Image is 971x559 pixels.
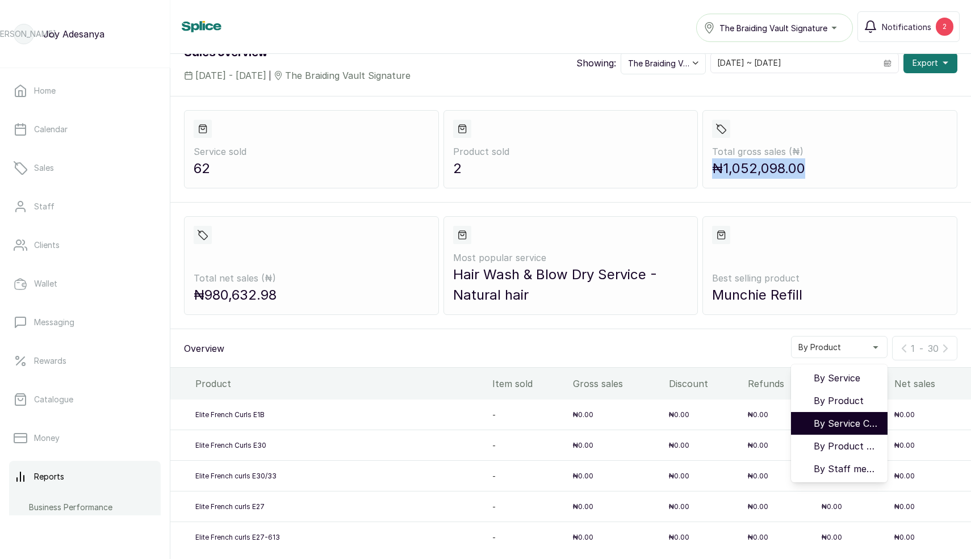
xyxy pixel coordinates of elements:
[9,345,161,377] a: Rewards
[9,229,161,261] a: Clients
[894,502,966,511] p: ₦0.00
[34,317,74,328] p: Messaging
[492,471,496,481] span: -
[894,441,966,450] p: ₦0.00
[814,417,878,430] span: By Service Category
[9,422,161,454] a: Money
[894,533,966,542] p: ₦0.00
[492,440,496,450] span: -
[195,410,483,419] p: Elite French Curls E1B
[857,11,960,42] button: Notifications2
[29,502,112,513] p: Business Performance
[919,342,923,355] p: -
[492,502,496,511] span: -
[34,124,68,135] p: Calendar
[9,152,161,184] a: Sales
[669,377,739,390] div: Discount
[453,158,689,179] p: 2
[814,371,878,385] span: By Service
[34,201,55,212] p: Staff
[453,264,689,305] p: Hair Wash & Blow Dry Service - Natural hair
[712,271,948,285] p: Best selling product
[194,271,429,285] p: Total net sales ( ₦ )
[34,432,60,444] p: Money
[573,533,660,542] p: ₦0.00
[822,502,885,511] p: ₦0.00
[195,69,266,82] span: [DATE] - [DATE]
[194,158,429,179] p: 62
[573,441,660,450] p: ₦0.00
[453,145,689,158] p: Product sold
[492,410,496,419] span: -
[669,410,739,419] p: ₦0.00
[894,472,966,481] p: ₦0.00
[669,472,739,481] p: ₦0.00
[711,53,877,73] input: Select date
[748,502,813,511] p: ₦0.00
[903,53,957,73] button: Export
[34,471,64,482] p: Reports
[269,70,271,82] span: |
[34,278,57,289] p: Wallet
[573,502,660,511] p: ₦0.00
[669,502,739,511] p: ₦0.00
[573,410,660,419] p: ₦0.00
[492,377,564,390] div: Item sold
[184,342,224,355] p: Overview
[628,57,693,69] span: The Braiding Vault Signature
[748,441,813,450] p: ₦0.00
[34,394,73,405] p: Catalogue
[719,22,827,34] span: The Braiding Vault Signature
[195,441,483,450] p: Elite French Curls E30
[748,472,813,481] p: ₦0.00
[9,75,161,107] a: Home
[9,268,161,300] a: Wallet
[9,306,161,338] a: Messaging
[9,114,161,145] a: Calendar
[928,342,939,355] p: 30
[814,394,878,407] span: By Product
[621,52,706,74] button: The Braiding Vault Signature
[669,441,739,450] p: ₦0.00
[748,533,813,542] p: ₦0.00
[195,472,483,481] p: Elite French curls E30/33
[34,239,60,251] p: Clients
[34,85,56,96] p: Home
[194,285,429,305] p: ₦980,632.98
[791,364,888,482] ul: By Product
[712,145,948,158] p: Total gross sales ( ₦ )
[712,158,948,179] p: ₦1,052,098.00
[29,497,112,518] a: Business Performance
[669,533,739,542] p: ₦0.00
[285,69,411,82] span: The Braiding Vault Signature
[822,533,885,542] p: ₦0.00
[814,439,878,453] span: By Product Category
[573,472,660,481] p: ₦0.00
[34,355,66,367] p: Rewards
[576,56,616,70] p: Showing:
[911,342,915,355] p: 1
[194,145,429,158] p: Service sold
[798,341,841,353] span: By Product
[696,14,853,42] button: The Braiding Vault Signature
[936,18,953,36] div: 2
[9,461,161,493] a: Reports
[712,285,948,305] p: Munchie Refill
[492,532,496,542] span: -
[195,502,483,511] p: Elite French curls E27
[894,410,966,419] p: ₦0.00
[791,336,888,358] button: By Product
[814,462,878,476] span: By Staff member
[195,533,483,542] p: Elite French curls E27-613
[894,377,966,390] div: Net sales
[748,377,813,390] div: Refunds
[9,384,161,415] a: Catalogue
[748,410,813,419] p: ₦0.00
[882,21,931,33] span: Notifications
[453,251,689,264] p: Most popular service
[195,377,483,390] div: Product
[884,59,892,67] svg: calendar
[34,162,54,174] p: Sales
[573,377,660,390] div: Gross sales
[913,57,938,69] span: Export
